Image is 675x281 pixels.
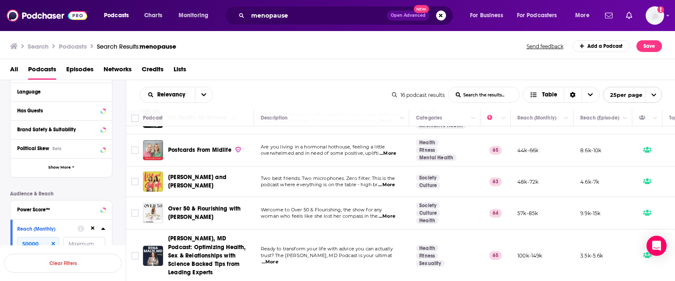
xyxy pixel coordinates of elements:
p: 9.9k-15k [580,210,600,217]
span: 25 per page [603,88,642,101]
span: Welcome to Over 50 & Flourishing, the show for any [261,207,382,213]
button: Column Actions [561,113,571,123]
button: Brand Safety & Suitability [17,124,105,135]
button: Clear Filters [4,254,122,273]
div: Beta [52,146,62,151]
img: Postcards From Midlife [143,140,163,160]
input: Minimum [17,237,59,250]
span: Toggle select row [131,209,139,217]
p: 65 [489,146,502,154]
p: 8.6k-10k [580,147,601,154]
span: Toggle select row [131,146,139,154]
div: Power Score [487,113,499,123]
span: Political Skew [17,146,49,151]
a: Credits [142,62,164,80]
img: Lise and Sarah [143,172,163,192]
span: ...More [379,213,395,220]
div: Reach (Episode) [580,113,619,123]
div: Open Intercom Messenger [646,236,667,256]
button: open menu [195,87,213,102]
h2: Choose List sort [140,87,213,103]
span: [PERSON_NAME], MD Podcast: Optimizing Health, Sex & Relationships with Science Backed Tips from L... [168,235,246,276]
a: Mental Health [416,154,457,161]
button: Column Actions [468,113,478,123]
button: Column Actions [650,113,660,123]
button: Column Actions [620,113,630,123]
span: Logged in as kochristina [646,6,664,25]
button: Choose View [523,87,600,103]
span: New [414,5,429,13]
img: Podchaser - Follow, Share and Rate Podcasts [7,8,87,23]
a: Podcasts [28,62,56,80]
a: Over 50 & Flourishing with [PERSON_NAME] [168,205,251,221]
span: Charts [144,10,162,21]
span: For Business [470,10,503,21]
button: Show profile menu [646,6,664,25]
span: ...More [378,182,395,188]
p: 64 [489,209,502,217]
button: Open AdvancedNew [387,10,429,21]
span: Table [542,92,557,98]
a: Health [416,245,439,252]
p: 57k-85k [517,210,538,217]
a: Postcards From Midlife [168,146,241,154]
span: woman who feels like she lost her compass in the [261,213,378,219]
span: trust? The [PERSON_NAME], MD Podcast is your ultimat [261,252,392,258]
a: Culture [416,210,440,216]
a: Health [416,139,439,146]
div: Description [261,113,288,123]
a: [PERSON_NAME] and [PERSON_NAME] [168,173,251,190]
span: Toggle select row [131,252,139,260]
div: Language [17,89,100,95]
a: Fitness [416,147,438,154]
p: 65 [489,251,502,260]
a: Search Results:menopause [97,42,176,50]
a: All [10,62,18,80]
div: Reach (Monthly) [17,226,72,232]
button: Political SkewBeta [17,143,105,154]
span: More [575,10,589,21]
span: podcast where everything is on the table - high br [261,182,378,187]
button: open menu [603,87,662,103]
span: Toggle select row [131,178,139,185]
p: Audience & Reach [10,191,112,197]
span: menopause [140,42,176,50]
p: 44k-66k [517,147,538,154]
div: Categories [416,113,442,123]
span: Relevancy [157,92,188,98]
a: Society [416,174,440,181]
a: Episodes [66,62,93,80]
span: Podcasts [104,10,129,21]
span: overwhelmed and in need of some positive, uplifti [261,150,379,156]
img: Over 50 & Flourishing with Dominique Sachse [143,203,163,223]
img: verified Badge [235,146,241,153]
button: open menu [464,9,514,22]
button: Send feedback [524,43,566,50]
img: User Profile [646,6,664,25]
span: Show More [48,165,71,170]
div: Brand Safety & Suitability [17,127,98,133]
a: Society [416,202,440,209]
input: Search podcasts, credits, & more... [248,9,387,22]
a: Health [416,217,439,224]
button: Column Actions [397,113,407,123]
button: Show More [10,158,112,177]
span: Two best friends. Two microphones. Zero filter. This is the [261,175,395,181]
button: Reach (Monthly) [17,223,78,234]
span: Lists [174,62,186,80]
span: For Podcasters [517,10,557,21]
a: Show notifications dropdown [623,8,636,23]
div: Reach (Monthly) [517,113,556,123]
button: open menu [173,9,219,22]
button: Power Score™ [17,204,105,214]
span: Open Advanced [391,13,426,18]
a: Charts [139,9,167,22]
a: Networks [104,62,132,80]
